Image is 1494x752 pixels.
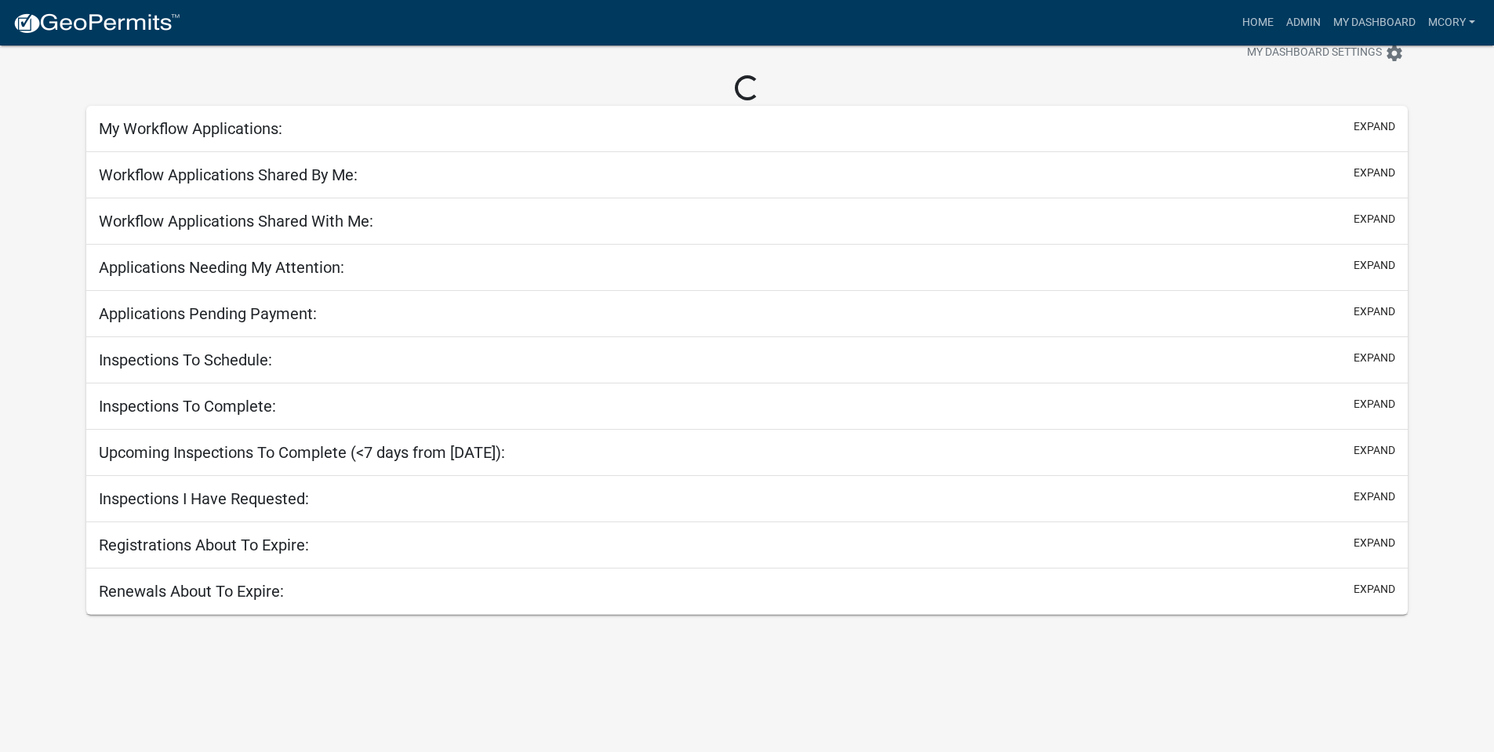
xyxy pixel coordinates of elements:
[1354,581,1395,598] button: expand
[1422,8,1481,38] a: mcory
[99,536,309,554] h5: Registrations About To Expire:
[1280,8,1327,38] a: Admin
[1354,350,1395,366] button: expand
[1354,257,1395,274] button: expand
[1354,211,1395,227] button: expand
[99,165,358,184] h5: Workflow Applications Shared By Me:
[99,258,344,277] h5: Applications Needing My Attention:
[99,304,317,323] h5: Applications Pending Payment:
[1385,44,1404,63] i: settings
[1354,489,1395,505] button: expand
[99,397,276,416] h5: Inspections To Complete:
[1354,396,1395,412] button: expand
[1234,38,1416,68] button: My Dashboard Settingssettings
[1247,44,1382,63] span: My Dashboard Settings
[99,582,284,601] h5: Renewals About To Expire:
[1354,303,1395,320] button: expand
[1354,442,1395,459] button: expand
[99,489,309,508] h5: Inspections I Have Requested:
[1354,118,1395,135] button: expand
[1236,8,1280,38] a: Home
[99,443,505,462] h5: Upcoming Inspections To Complete (<7 days from [DATE]):
[1354,535,1395,551] button: expand
[1327,8,1422,38] a: My Dashboard
[1354,165,1395,181] button: expand
[99,119,282,138] h5: My Workflow Applications:
[99,351,272,369] h5: Inspections To Schedule:
[99,212,373,231] h5: Workflow Applications Shared With Me:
